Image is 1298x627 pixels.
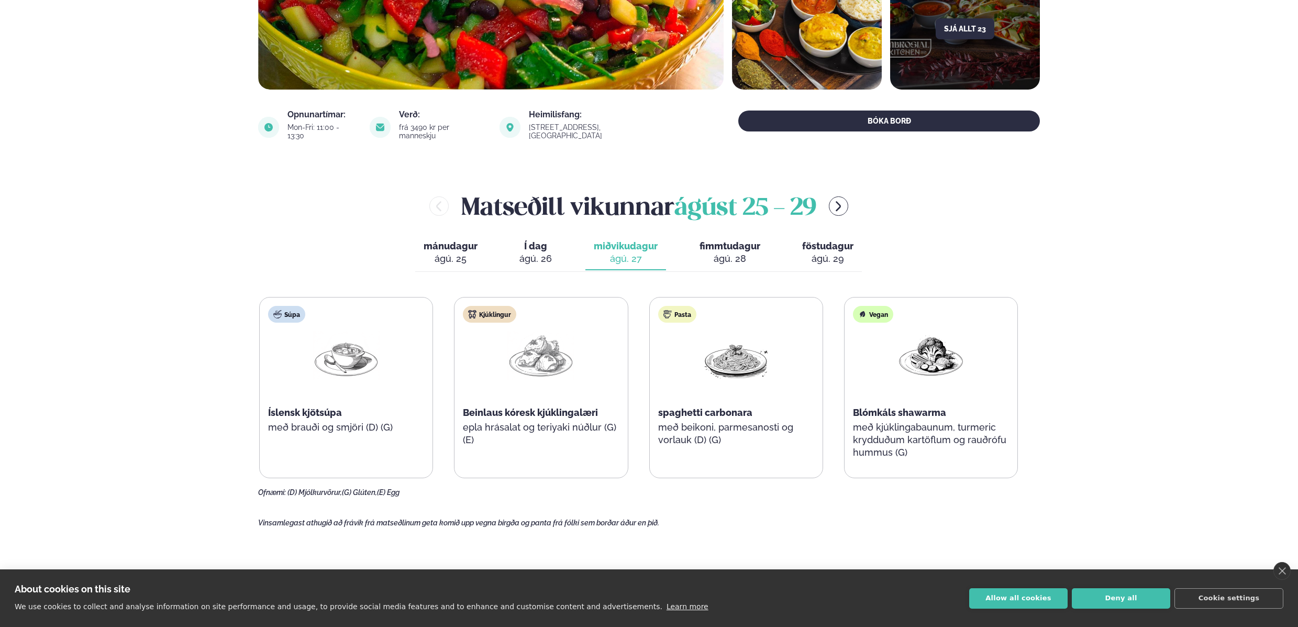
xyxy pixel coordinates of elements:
div: Súpa [268,306,305,323]
span: (G) Glúten, [342,488,377,497]
img: Vegan.png [897,331,964,380]
p: með kjúklingabaunum, turmeric krydduðum kartöflum og rauðrófu hummus (G) [853,421,1009,459]
span: Blómkáls shawarma [853,407,946,418]
div: ágú. 28 [700,252,760,265]
div: frá 3490 kr per manneskju [399,123,487,140]
button: Allow all cookies [969,588,1068,609]
span: Íslensk kjötsúpa [268,407,342,418]
button: menu-btn-right [829,196,848,216]
div: Vegan [853,306,893,323]
span: miðvikudagur [594,240,658,251]
span: Vinsamlegast athugið að frávik frá matseðlinum geta komið upp vegna birgða og panta frá fólki sem... [258,519,659,527]
div: Heimilisfang: [529,111,674,119]
div: ágú. 27 [594,252,658,265]
h2: Matseðill vikunnar [461,189,816,223]
span: (E) Egg [377,488,400,497]
div: ágú. 25 [424,252,478,265]
span: Í dag [519,240,552,252]
img: chicken.svg [468,310,476,318]
button: Cookie settings [1174,588,1283,609]
button: BÓKA BORÐ [738,111,1040,131]
button: Deny all [1072,588,1170,609]
span: fimmtudagur [700,240,760,251]
button: menu-btn-left [429,196,449,216]
button: fimmtudagur ágú. 28 [691,236,769,270]
img: image alt [370,117,391,138]
a: link [529,129,674,142]
div: ágú. 29 [802,252,853,265]
a: Learn more [667,602,708,611]
button: mánudagur ágú. 25 [415,236,486,270]
span: Beinlaus kóresk kjúklingalæri [463,407,598,418]
img: Vegan.svg [858,310,867,318]
div: ágú. 26 [519,252,552,265]
div: Kjúklingur [463,306,516,323]
span: Ofnæmi: [258,488,286,497]
button: Sjá allt 23 [936,18,994,39]
p: epla hrásalat og teriyaki núðlur (G) (E) [463,421,619,446]
button: miðvikudagur ágú. 27 [585,236,666,270]
span: mánudagur [424,240,478,251]
span: ágúst 25 - 29 [674,197,816,220]
div: [STREET_ADDRESS], [GEOGRAPHIC_DATA] [529,123,674,140]
p: með brauði og smjöri (D) (G) [268,421,424,434]
img: image alt [258,117,279,138]
div: Mon-Fri: 11:00 - 13:30 [287,123,357,140]
img: soup.svg [273,310,282,318]
img: Chicken-thighs.png [507,331,574,380]
span: spaghetti carbonara [658,407,752,418]
img: image alt [500,117,520,138]
p: með beikoni, parmesanosti og vorlauk (D) (G) [658,421,814,446]
p: We use cookies to collect and analyse information on site performance and usage, to provide socia... [15,602,662,611]
div: Opnunartímar: [287,111,357,119]
img: Soup.png [313,331,380,380]
span: (D) Mjólkurvörur, [287,488,342,497]
strong: About cookies on this site [15,584,130,595]
div: Verð: [399,111,487,119]
span: föstudagur [802,240,853,251]
a: close [1273,562,1291,580]
div: Pasta [658,306,696,323]
button: Í dag ágú. 26 [511,236,560,270]
button: föstudagur ágú. 29 [794,236,862,270]
img: Spagetti.png [703,331,770,380]
img: pasta.svg [663,310,672,318]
